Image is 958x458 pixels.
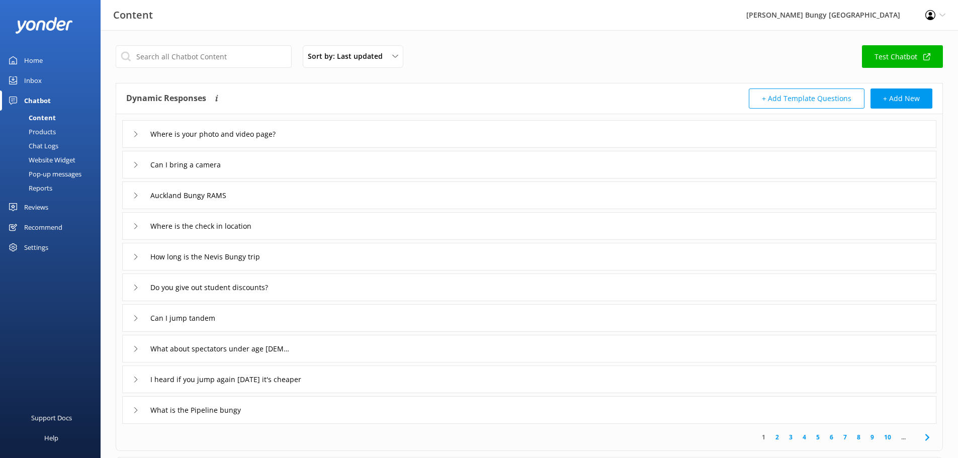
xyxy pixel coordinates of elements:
img: yonder-white-logo.png [15,17,73,34]
a: Reports [6,181,101,195]
div: Settings [24,237,48,257]
h3: Content [113,7,153,23]
a: 10 [879,432,896,442]
a: Website Widget [6,153,101,167]
a: 9 [865,432,879,442]
div: Recommend [24,217,62,237]
button: + Add New [870,88,932,109]
a: 4 [798,432,811,442]
div: Products [6,125,56,139]
a: 1 [757,432,770,442]
div: Chatbot [24,90,51,111]
a: 6 [825,432,838,442]
h4: Dynamic Responses [126,88,206,109]
a: 7 [838,432,852,442]
a: Content [6,111,101,125]
div: Home [24,50,43,70]
a: 2 [770,432,784,442]
a: Chat Logs [6,139,101,153]
div: Reports [6,181,52,195]
div: Content [6,111,56,125]
div: Help [44,428,58,448]
div: Inbox [24,70,42,90]
span: Sort by: Last updated [308,51,389,62]
a: Products [6,125,101,139]
a: 8 [852,432,865,442]
div: Reviews [24,197,48,217]
div: Pop-up messages [6,167,81,181]
a: 5 [811,432,825,442]
a: Pop-up messages [6,167,101,181]
a: 3 [784,432,798,442]
div: Support Docs [31,408,72,428]
button: + Add Template Questions [749,88,864,109]
div: Website Widget [6,153,75,167]
div: Chat Logs [6,139,58,153]
span: ... [896,432,911,442]
a: Test Chatbot [862,45,943,68]
input: Search all Chatbot Content [116,45,292,68]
